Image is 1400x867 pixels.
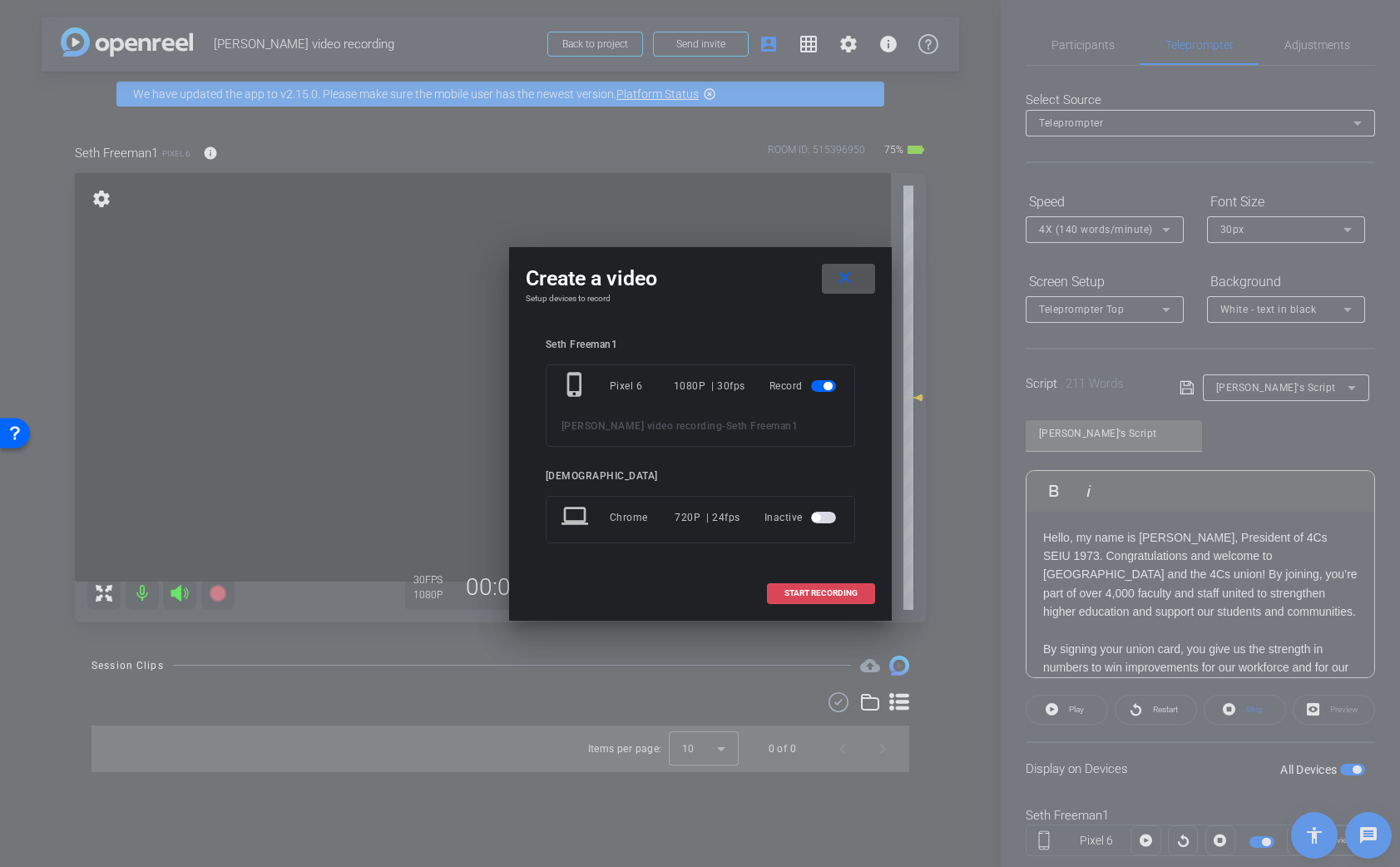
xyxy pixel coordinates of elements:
button: START RECORDING [767,583,875,604]
div: Seth Freeman1 [546,339,855,351]
div: [DEMOGRAPHIC_DATA] [546,470,855,483]
span: Seth Freeman1 [726,420,799,432]
mat-icon: laptop [561,503,591,533]
span: [PERSON_NAME] video recording [561,420,723,432]
h4: Setup devices to record [526,294,875,304]
mat-icon: phone_iphone [561,371,591,401]
div: 720P | 24fps [675,503,740,533]
span: - [722,420,726,432]
div: Inactive [764,503,839,533]
div: Record [769,371,839,401]
div: Pixel 6 [610,371,674,401]
span: START RECORDING [784,589,858,597]
mat-icon: close [834,268,855,289]
div: Create a video [526,264,875,294]
div: Chrome [610,503,675,533]
div: 1080P | 30fps [674,371,745,401]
